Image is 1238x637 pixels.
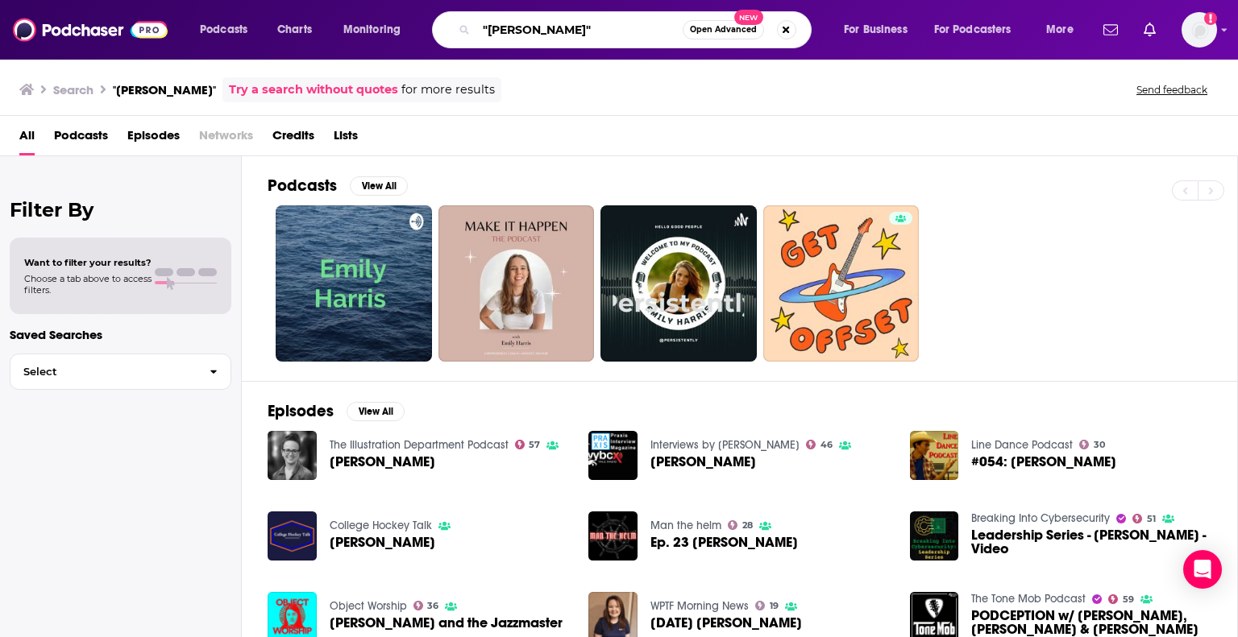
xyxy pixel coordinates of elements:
span: [PERSON_NAME] [330,536,435,549]
a: Credits [272,122,314,155]
a: Ep. 23 Emily Harris [650,536,798,549]
img: User Profile [1182,12,1217,48]
a: The Tone Mob Podcast [971,592,1086,606]
span: 36 [427,602,438,610]
span: Charts [277,19,312,41]
span: [PERSON_NAME] and the Jazzmaster [330,616,563,630]
a: PodcastsView All [268,176,408,196]
img: Emily Harris [268,431,317,480]
a: 1/19/2024 Emily Harris [650,616,802,630]
a: WPTF Morning News [650,599,749,613]
a: 19 [755,601,779,610]
span: For Podcasters [934,19,1012,41]
img: Emily Harris [588,431,638,480]
img: Emily Harris [268,511,317,560]
a: 30 [1079,440,1105,449]
a: EpisodesView All [268,401,405,421]
span: for more results [401,81,495,99]
span: 19 [770,602,779,610]
input: Search podcasts, credits, & more... [476,17,683,43]
button: Show profile menu [1182,12,1217,48]
span: Podcasts [200,19,247,41]
span: More [1046,19,1074,41]
div: Search podcasts, credits, & more... [447,11,827,48]
a: 57 [515,440,541,449]
a: Show notifications dropdown [1097,16,1124,43]
span: 57 [529,441,540,449]
img: Leadership Series - Emily Harris - Video [910,511,959,560]
span: Want to filter your results? [24,257,152,268]
button: open menu [1035,17,1094,43]
a: College Hockey Talk [330,519,432,532]
a: 28 [728,520,753,530]
h2: Podcasts [268,176,337,196]
a: 59 [1108,594,1134,604]
span: Logged in as shcarlos [1182,12,1217,48]
button: Send feedback [1132,83,1212,97]
span: Choose a tab above to access filters. [24,273,152,296]
span: 51 [1147,515,1156,523]
span: For Business [844,19,908,41]
button: open menu [924,17,1035,43]
svg: Add a profile image [1204,12,1217,25]
span: [PERSON_NAME] [330,455,435,469]
span: Open Advanced [690,26,757,34]
a: #054: Emily Harris [971,455,1116,469]
span: 59 [1123,596,1134,603]
button: View All [350,176,408,196]
img: #054: Emily Harris [910,431,959,480]
button: open menu [332,17,422,43]
span: Monitoring [343,19,401,41]
a: The Illustration Department Podcast [330,438,509,452]
a: Leadership Series - Emily Harris - Video [971,528,1211,556]
span: Networks [199,122,253,155]
a: Interviews by Brainard Carey [650,438,800,452]
span: #054: [PERSON_NAME] [971,455,1116,469]
img: Podchaser - Follow, Share and Rate Podcasts [13,14,168,45]
button: View All [347,402,405,421]
span: 28 [742,522,753,529]
a: Ep. 23 Emily Harris [588,511,638,560]
p: Saved Searches [10,327,231,342]
a: All [19,122,35,155]
a: Object Worship [330,599,407,613]
a: Episodes [127,122,180,155]
a: PODCEPTION w/ Emily Harris, Jason Mays & Zach Broyles [971,609,1211,636]
span: Leadership Series - [PERSON_NAME] - Video [971,528,1211,556]
a: Emily Harris [330,455,435,469]
a: Podcasts [54,122,108,155]
a: Lists [334,122,358,155]
a: Emily Harris [650,455,756,469]
div: Open Intercom Messenger [1183,550,1222,589]
button: open menu [833,17,928,43]
a: Man the helm [650,519,721,532]
a: Charts [267,17,322,43]
h2: Episodes [268,401,334,421]
span: [DATE] [PERSON_NAME] [650,616,802,630]
span: Ep. 23 [PERSON_NAME] [650,536,798,549]
a: Line Dance Podcast [971,438,1073,452]
span: 30 [1094,441,1105,449]
span: Select [10,366,197,377]
a: Try a search without quotes [229,81,398,99]
button: Open AdvancedNew [683,20,764,39]
a: 51 [1132,514,1156,523]
a: Breaking Into Cybersecurity [971,511,1110,525]
a: 46 [806,440,833,449]
a: Emily Harris [330,536,435,549]
span: [PERSON_NAME] [650,455,756,469]
a: Show notifications dropdown [1137,16,1162,43]
h3: Search [53,82,93,97]
button: Select [10,354,231,390]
